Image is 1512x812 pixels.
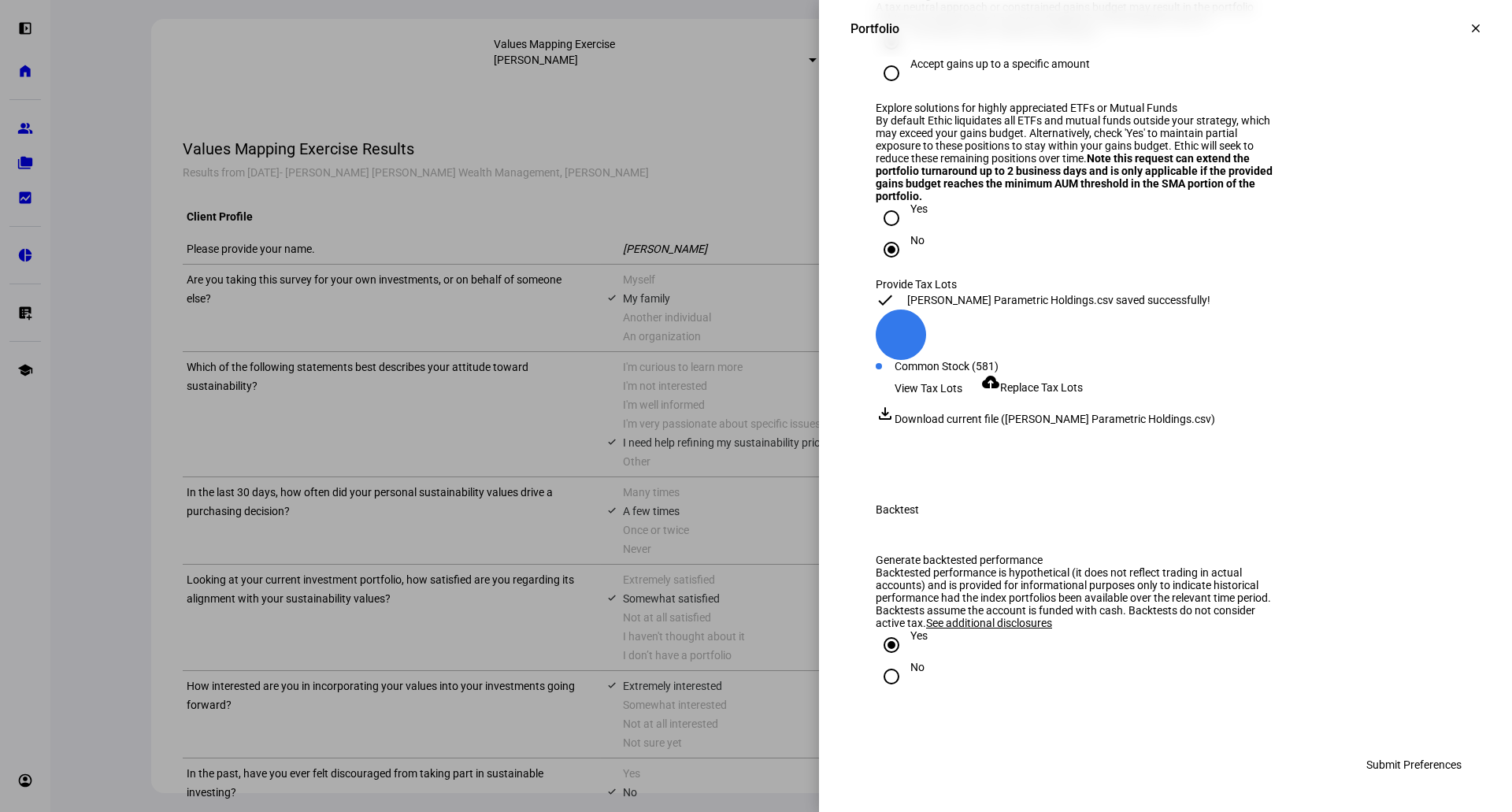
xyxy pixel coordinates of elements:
div: Backtest [876,503,919,516]
div: Explore solutions for highly appreciated ETFs or Mutual Funds [876,102,1281,114]
div: Common Stock (581) [895,360,1455,373]
mat-icon: cloud_upload [981,373,1000,391]
div: Portfolio [850,21,899,36]
mat-icon: file_download [876,404,895,423]
button: View Tax Lots [876,373,981,404]
div: [PERSON_NAME] Parametric Holdings.csv saved successfully! [907,294,1210,306]
span: Submit Preferences [1366,749,1462,780]
div: No [910,661,925,673]
button: Submit Preferences [1347,749,1480,780]
div: Generate backtested performance [876,554,1281,566]
span: Replace Tax Lots [1000,381,1083,394]
div: By default Ethic liquidates all ETFs and mutual funds outside your strategy, which may exceed you... [876,114,1281,202]
mat-icon: clear [1469,21,1483,35]
span: Download current file ([PERSON_NAME] Parametric Holdings.csv) [895,413,1215,425]
div: Yes [910,202,928,215]
div: Provide Tax Lots [876,278,1281,291]
mat-icon: check [876,291,895,310]
div: Yes [910,629,928,642]
div: Accept gains up to a specific amount [910,57,1090,70]
div: No [910,234,925,247]
b: Note this request can extend the portfolio turnaround up to 2 business days and is only applicabl... [876,152,1273,202]
span: View Tax Lots [895,373,962,404]
div: Backtested performance is hypothetical (it does not reflect trading in actual accounts) and is pr... [876,566,1281,629]
span: See additional disclosures [926,617,1052,629]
